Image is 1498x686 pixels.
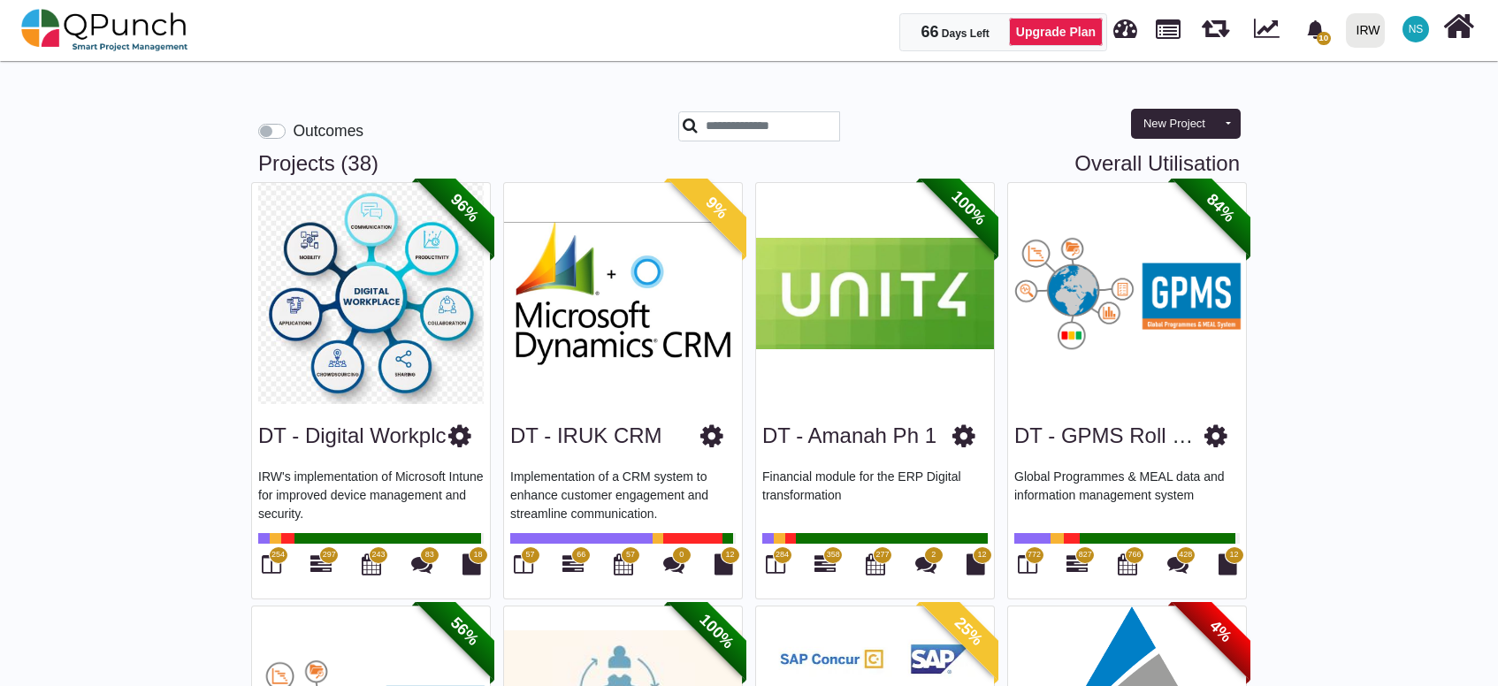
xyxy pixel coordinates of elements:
span: 66 [577,549,585,561]
span: 254 [271,549,285,561]
span: 243 [371,549,385,561]
p: Implementation of a CRM system to enhance customer engagement and streamline communication. [510,468,736,521]
span: 0 [679,549,684,561]
span: Dashboard [1113,11,1137,37]
span: 57 [525,549,534,561]
span: 18 [473,549,482,561]
span: Days Left [942,27,990,40]
span: 277 [875,549,889,561]
i: Calendar [866,553,885,575]
span: Releases [1202,9,1229,38]
a: 66 [562,560,584,575]
a: DT - Digital Workplc [258,423,446,447]
i: Board [262,553,281,575]
div: Dynamic Report [1245,1,1295,59]
i: Gantt [814,553,836,575]
span: 10 [1317,32,1331,45]
a: IRW [1338,1,1392,59]
a: DT - IRUK CRM [510,423,662,447]
i: Board [766,553,785,575]
span: 96% [416,159,514,257]
div: IRW [1357,15,1380,46]
i: Punch Discussions [663,553,684,575]
a: Overall Utilisation [1074,151,1240,177]
span: 84% [1172,159,1270,257]
span: 284 [776,549,789,561]
span: 428 [1179,549,1192,561]
a: Upgrade Plan [1009,18,1103,46]
a: 297 [310,560,332,575]
h3: Projects (38) [258,151,1240,177]
span: 57 [626,549,635,561]
span: NS [1409,24,1424,34]
i: Gantt [1066,553,1088,575]
i: Board [514,553,533,575]
span: Nadeem Sheikh [1402,16,1429,42]
a: 827 [1066,560,1088,575]
span: 827 [1079,549,1092,561]
p: Financial module for the ERP Digital transformation [762,468,988,521]
span: 12 [1229,549,1238,561]
i: Document Library [715,553,733,575]
button: New Project [1131,109,1218,139]
span: 2 [931,549,936,561]
span: 83 [425,549,434,561]
i: Punch Discussions [915,553,936,575]
h3: DT - Amanah Ph 1 [762,423,936,449]
span: Projects [1156,11,1181,39]
label: Outcomes [293,119,363,142]
i: Gantt [310,553,332,575]
span: 100% [920,159,1018,257]
h3: DT - IRUK CRM [510,423,662,449]
a: NS [1392,1,1440,57]
span: 772 [1028,549,1041,561]
span: 12 [725,549,734,561]
span: 358 [827,549,840,561]
span: 66 [921,23,938,41]
i: Calendar [362,553,381,575]
a: DT - Amanah Ph 1 [762,423,936,447]
i: Home [1443,10,1474,43]
img: qpunch-sp.fa6292f.png [21,4,188,57]
svg: bell fill [1306,20,1325,39]
a: 358 [814,560,836,575]
i: Punch Discussions [1167,553,1188,575]
span: 56% [416,583,514,681]
p: Global Programmes & MEAL data and information management system [1014,468,1240,521]
span: 25% [920,583,1018,681]
span: 297 [323,549,336,561]
i: Calendar [1118,553,1137,575]
span: 9% [668,159,766,257]
h3: DT - Digital Workplc [258,423,446,449]
p: IRW's implementation of Microsoft Intune for improved device management and security. [258,468,484,521]
i: Board [1018,553,1037,575]
h3: DT - GPMS Roll out [1014,423,1204,449]
a: DT - GPMS Roll out [1014,423,1206,447]
div: Notification [1300,13,1331,45]
i: Gantt [562,553,584,575]
i: Calendar [614,553,633,575]
a: bell fill10 [1295,1,1339,57]
i: Document Library [1219,553,1237,575]
span: 100% [668,583,766,681]
i: Document Library [967,553,985,575]
span: 766 [1127,549,1141,561]
span: 12 [977,549,986,561]
i: Document Library [462,553,481,575]
i: Punch Discussions [411,553,432,575]
span: 4% [1172,583,1270,681]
